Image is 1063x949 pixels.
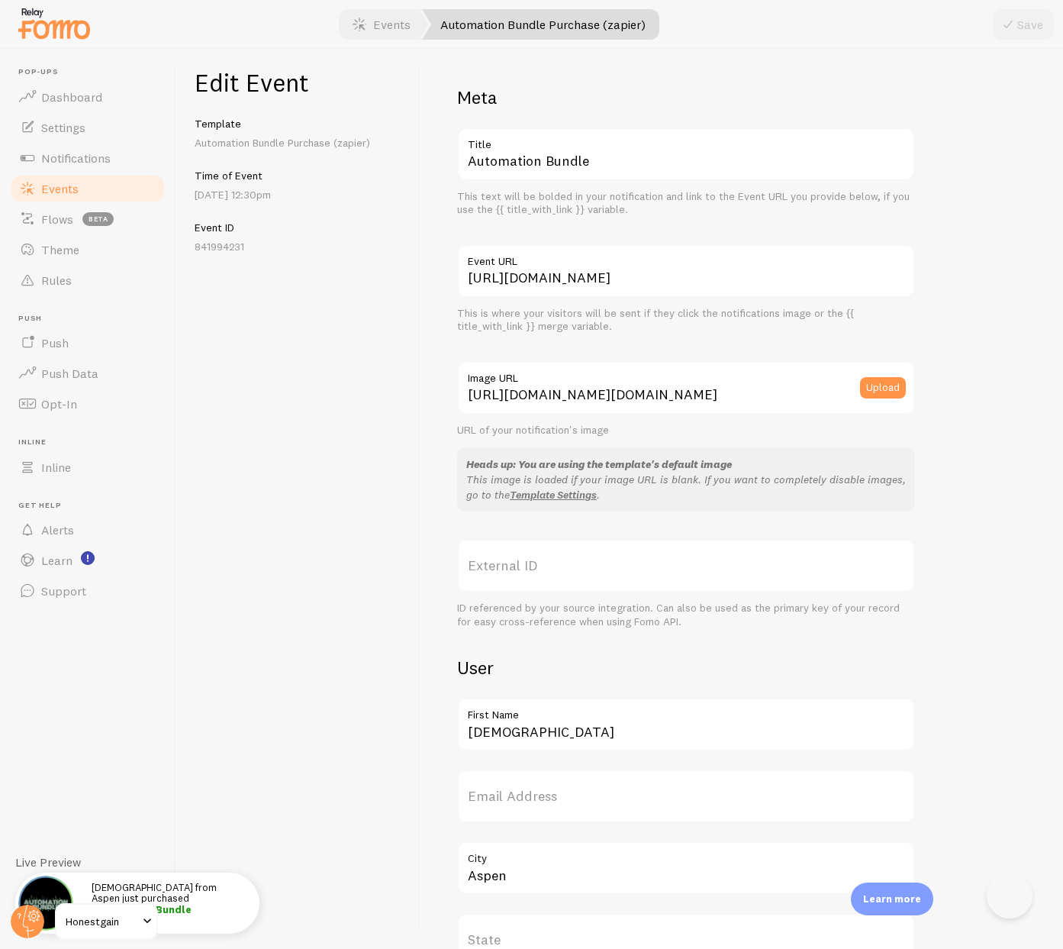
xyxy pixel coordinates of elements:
[41,522,74,537] span: Alerts
[9,204,166,234] a: Flows beta
[195,187,401,202] p: [DATE] 12:30pm
[18,67,166,77] span: Pop-ups
[457,539,915,592] label: External ID
[41,120,85,135] span: Settings
[457,770,915,823] label: Email Address
[18,314,166,324] span: Push
[466,457,906,472] div: Heads up: You are using the template's default image
[18,501,166,511] span: Get Help
[41,460,71,475] span: Inline
[41,396,77,412] span: Opt-In
[9,143,166,173] a: Notifications
[41,273,72,288] span: Rules
[195,117,401,131] h5: Template
[9,112,166,143] a: Settings
[195,169,401,182] h5: Time of Event
[41,366,98,381] span: Push Data
[41,242,79,257] span: Theme
[9,265,166,295] a: Rules
[82,212,114,226] span: beta
[457,841,915,867] label: City
[41,211,73,227] span: Flows
[41,335,69,350] span: Push
[851,883,933,915] div: Learn more
[41,181,79,196] span: Events
[457,86,915,109] h2: Meta
[457,361,915,387] label: Image URL
[457,307,915,334] div: This is where your visitors will be sent if they click the notifications image or the {{ title_wi...
[457,602,915,628] div: ID referenced by your source integration. Can also be used as the primary key of your record for ...
[466,472,906,502] p: This image is loaded if your image URL is blank. If you want to completely disable images, go to ...
[195,239,401,254] p: 841994231
[860,377,906,399] button: Upload
[9,515,166,545] a: Alerts
[195,221,401,234] h5: Event ID
[195,135,401,150] p: Automation Bundle Purchase (zapier)
[41,150,111,166] span: Notifications
[9,452,166,483] a: Inline
[510,488,597,502] a: Template Settings
[9,82,166,112] a: Dashboard
[9,545,166,576] a: Learn
[863,892,921,906] p: Learn more
[457,190,915,217] div: This text will be bolded in your notification and link to the Event URL you provide below, if you...
[81,551,95,565] svg: <p>Watch New Feature Tutorials!</p>
[9,358,166,389] a: Push Data
[41,553,72,568] span: Learn
[9,173,166,204] a: Events
[41,89,102,105] span: Dashboard
[457,656,915,679] h2: User
[66,912,138,931] span: Honestgain
[195,67,401,98] h1: Edit Event
[457,128,915,153] label: Title
[9,328,166,358] a: Push
[18,437,166,447] span: Inline
[457,698,915,724] label: First Name
[457,424,915,437] div: URL of your notification's image
[457,244,915,270] label: Event URL
[9,234,166,265] a: Theme
[9,576,166,606] a: Support
[987,873,1032,918] iframe: Help Scout Beacon - Open
[55,903,158,940] a: Honestgain
[9,389,166,419] a: Opt-In
[41,583,86,599] span: Support
[16,4,92,43] img: fomo-relay-logo-orange.svg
